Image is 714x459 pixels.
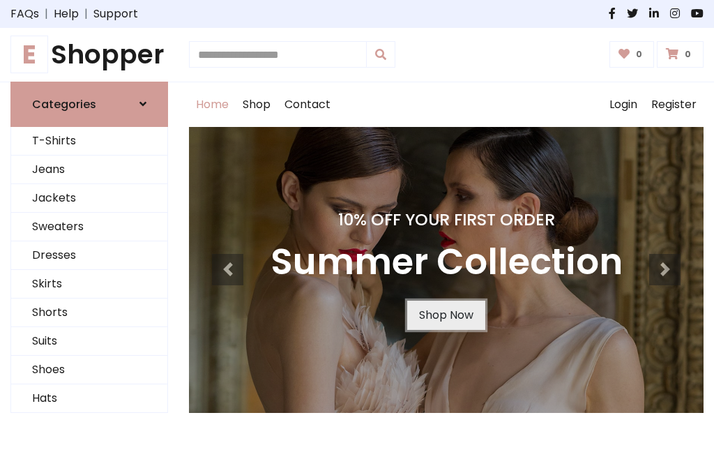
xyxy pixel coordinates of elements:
a: Hats [11,384,167,413]
a: Dresses [11,241,167,270]
a: Sweaters [11,213,167,241]
a: T-Shirts [11,127,167,156]
span: E [10,36,48,73]
a: Skirts [11,270,167,299]
a: Contact [278,82,337,127]
a: Shorts [11,299,167,327]
a: Register [644,82,704,127]
a: 0 [657,41,704,68]
a: Shoes [11,356,167,384]
a: FAQs [10,6,39,22]
a: Suits [11,327,167,356]
span: 0 [681,48,694,61]
h6: Categories [32,98,96,111]
a: Login [602,82,644,127]
h1: Shopper [10,39,168,70]
span: | [39,6,54,22]
span: | [79,6,93,22]
span: 0 [632,48,646,61]
a: Jeans [11,156,167,184]
h4: 10% Off Your First Order [271,210,623,229]
a: Shop [236,82,278,127]
a: Home [189,82,236,127]
a: 0 [609,41,655,68]
a: Categories [10,82,168,127]
h3: Summer Collection [271,241,623,284]
a: Help [54,6,79,22]
a: Shop Now [407,301,485,330]
a: Support [93,6,138,22]
a: Jackets [11,184,167,213]
a: EShopper [10,39,168,70]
